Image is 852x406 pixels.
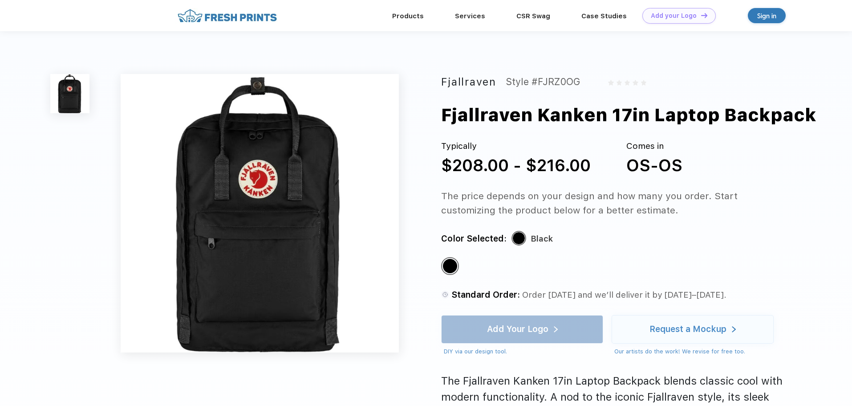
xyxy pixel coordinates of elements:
[175,8,280,24] img: fo%20logo%202.webp
[506,74,580,90] div: Style #FJRZ0OG
[441,153,591,178] div: $208.00 - $216.00
[701,13,707,18] img: DT
[441,74,496,90] div: Fjallraven
[443,259,457,273] div: Black
[608,80,613,85] img: gray_star.svg
[522,290,726,300] span: Order [DATE] and we’ll deliver it by [DATE]–[DATE].
[732,326,736,333] img: white arrow
[757,11,776,21] div: Sign in
[748,8,786,23] a: Sign in
[441,102,816,128] div: Fjallraven Kanken 17in Laptop Backpack
[451,290,520,300] span: Standard Order:
[626,153,682,178] div: OS-OS
[441,189,791,217] div: The price depends on your design and how many you order. Start customizing the product below for ...
[441,291,449,299] img: standard order
[50,74,89,113] img: func=resize&h=100
[121,74,399,353] img: func=resize&h=640
[651,12,697,20] div: Add your Logo
[625,80,630,85] img: gray_star.svg
[614,347,774,356] div: Our artists do the work! We revise for free too.
[441,140,591,153] div: Typically
[626,140,682,153] div: Comes in
[392,12,424,20] a: Products
[649,325,726,334] div: Request a Mockup
[641,80,646,85] img: gray_star.svg
[531,232,553,246] div: Black
[633,80,638,85] img: gray_star.svg
[617,80,622,85] img: gray_star.svg
[441,232,507,246] div: Color Selected:
[444,347,603,356] div: DIY via our design tool.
